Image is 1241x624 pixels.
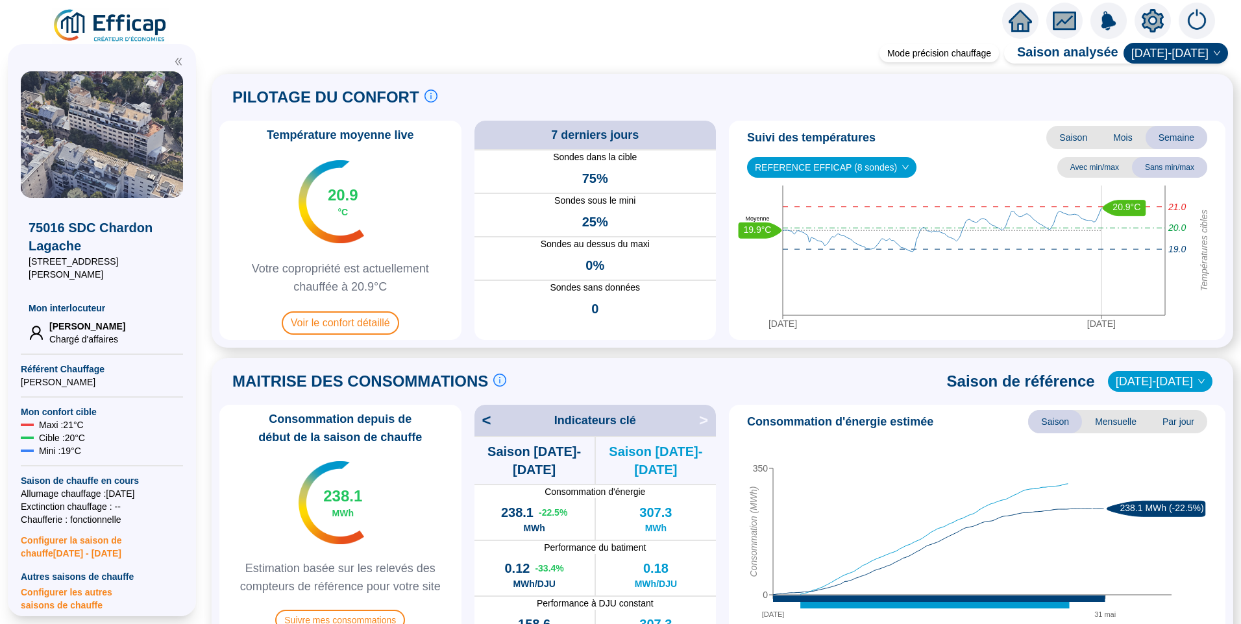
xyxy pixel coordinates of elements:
text: 19.9°C [744,224,772,235]
span: Chaufferie : fonctionnelle [21,513,183,526]
span: Sondes sans données [474,281,717,294]
tspan: Températures cibles [1199,210,1209,291]
tspan: 21.0 [1168,202,1186,212]
span: [PERSON_NAME] [21,376,183,389]
span: Semaine [1146,126,1207,149]
span: -33.4 % [535,562,563,575]
span: 0.12 [504,559,530,577]
span: MWh [645,522,667,534]
span: setting [1141,9,1164,32]
tspan: [DATE] [768,318,797,329]
span: user [29,325,44,341]
span: Sondes au dessus du maxi [474,237,717,251]
tspan: 19.0 [1168,244,1186,254]
span: REFERENCE EFFICAP (8 sondes) [755,158,909,177]
span: Mini : 19 °C [39,444,81,457]
span: 2024-2025 [1131,43,1220,63]
span: down [902,163,909,171]
span: home [1009,9,1032,32]
span: Sondes dans la cible [474,150,717,164]
tspan: 20.0 [1168,223,1186,234]
span: Autres saisons de chauffe [21,570,183,583]
span: 2019-2020 [1116,372,1205,391]
span: Chargé d'affaires [49,333,125,346]
span: Indicateurs clé [554,411,636,429]
span: Allumage chauffage : [DATE] [21,487,183,500]
span: 307.3 [639,503,672,522]
span: 75016 SDC Chardon Lagache [29,219,175,255]
span: < [474,410,491,431]
span: 0.18 [643,559,669,577]
img: indicateur températures [299,461,364,544]
tspan: [DATE] [762,610,785,618]
span: Performance du batiment [474,541,717,554]
span: Saison de chauffe en cours [21,474,183,487]
span: 0% [585,256,604,274]
span: 238.1 [323,486,362,507]
span: down [1213,49,1221,57]
span: Configurer la saison de chauffe [DATE] - [DATE] [21,526,183,560]
span: Mon interlocuteur [29,302,175,315]
span: Exctinction chauffage : -- [21,500,183,513]
span: Température moyenne live [259,126,422,144]
span: 25% [582,213,608,231]
span: [PERSON_NAME] [49,320,125,333]
span: Sondes sous le mini [474,194,717,208]
span: fund [1053,9,1076,32]
div: Mode précision chauffage [879,44,999,62]
span: 0 [591,300,598,318]
span: MWh/DJU [513,577,555,590]
span: °C [338,206,348,219]
span: Saison [1046,126,1100,149]
span: Cible : 20 °C [39,431,85,444]
tspan: 31 mai [1094,610,1116,618]
span: Saison [1028,410,1082,433]
span: MAITRISE DES CONSOMMATIONS [232,371,488,392]
span: -22.5 % [539,506,567,519]
span: 75% [582,169,608,187]
text: 20.9°C [1112,202,1140,213]
span: Saison de référence [947,371,1095,392]
text: Moyenne [745,215,769,222]
span: Voir le confort détaillé [282,311,399,335]
span: Sans min/max [1132,157,1207,178]
tspan: [DATE] [1087,318,1116,329]
span: down [1198,378,1205,385]
tspan: 350 [753,463,768,474]
span: info-circle [424,90,437,102]
span: MWh [523,522,545,534]
span: Saison analysée [1004,43,1118,64]
span: Performance à DJU constant [474,597,717,610]
span: Configurer les autres saisons de chauffe [21,583,183,612]
span: info-circle [493,374,506,387]
img: indicateur températures [299,160,364,243]
span: 20.9 [328,185,358,206]
span: MWh/DJU [635,577,677,590]
span: Consommation d'énergie [474,485,717,498]
span: 238.1 [501,503,534,522]
span: 7 derniers jours [551,126,639,144]
span: Avec min/max [1057,157,1132,178]
tspan: Consommation (MWh) [748,486,759,577]
span: Mois [1100,126,1146,149]
span: PILOTAGE DU CONFORT [232,87,419,108]
span: double-left [174,57,183,66]
text: 238.1 MWh (-22.5%) [1120,503,1203,513]
img: efficap energie logo [52,8,169,44]
span: Suivi des températures [747,128,876,147]
span: Votre copropriété est actuellement chauffée à 20.9°C [225,259,456,296]
tspan: 0 [763,590,768,600]
span: > [699,410,716,431]
span: Maxi : 21 °C [39,418,84,431]
span: Consommation depuis de début de la saison de chauffe [225,410,456,446]
span: Mon confort cible [21,405,183,418]
span: Par jour [1149,410,1207,433]
span: Estimation basée sur les relevés des compteurs de référence pour votre site [225,559,456,595]
span: Mensuelle [1082,410,1149,433]
span: Saison [DATE]-[DATE] [596,442,716,479]
img: alerts [1179,3,1215,39]
img: alerts [1090,3,1127,39]
span: MWh [332,507,354,520]
span: Référent Chauffage [21,363,183,376]
span: Saison [DATE]-[DATE] [474,442,595,479]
